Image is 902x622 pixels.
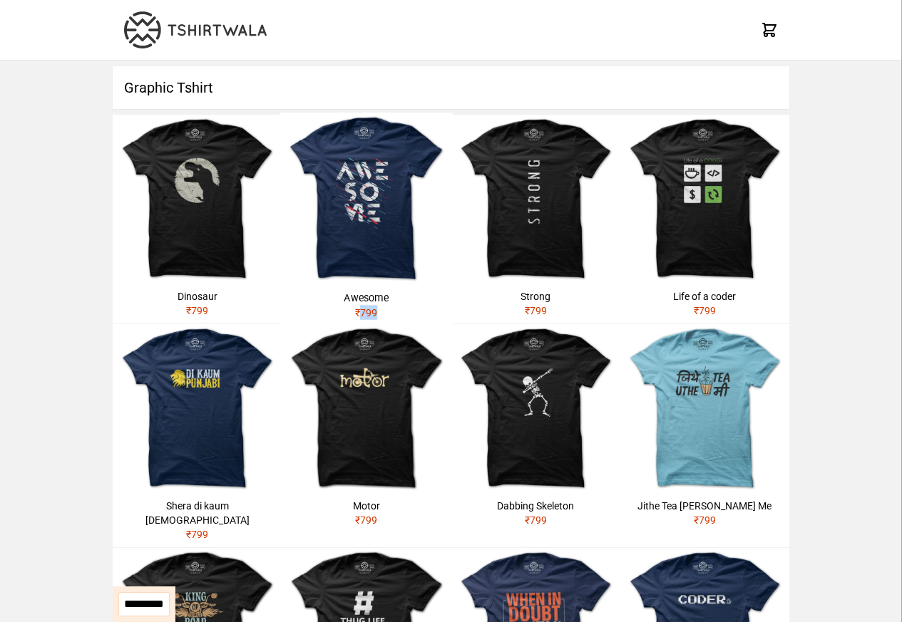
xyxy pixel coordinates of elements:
[451,324,620,493] img: skeleton-dabbing.jpg
[113,115,282,323] a: Dinosaur₹799
[694,514,716,526] span: ₹ 799
[186,305,208,316] span: ₹ 799
[457,289,615,304] div: Strong
[451,324,620,533] a: Dabbing Skeleton₹799
[355,514,377,526] span: ₹ 799
[282,324,451,493] img: motor.jpg
[620,324,789,533] a: Jithe Tea [PERSON_NAME] Me₹799
[118,499,276,527] div: Shera di kaum [DEMOGRAPHIC_DATA]
[626,289,784,304] div: Life of a coder
[355,306,378,318] span: ₹ 799
[694,305,716,316] span: ₹ 799
[620,324,789,493] img: jithe-tea-uthe-me.jpg
[113,66,789,109] h1: Graphic Tshirt
[186,529,208,540] span: ₹ 799
[451,115,620,323] a: Strong₹799
[620,115,789,323] a: Life of a coder₹799
[118,289,276,304] div: Dinosaur
[451,115,620,284] img: strong.jpg
[113,324,282,547] a: Shera di kaum [DEMOGRAPHIC_DATA]₹799
[113,324,282,493] img: shera-di-kaum-punjabi-1.jpg
[282,324,451,533] a: Motor₹799
[525,305,547,316] span: ₹ 799
[457,499,615,513] div: Dabbing Skeleton
[287,499,445,513] div: Motor
[286,291,447,305] div: Awesome
[626,499,784,513] div: Jithe Tea [PERSON_NAME] Me
[525,514,547,526] span: ₹ 799
[620,115,789,284] img: life-of-a-coder.jpg
[280,113,453,285] img: awesome.jpg
[280,113,453,326] a: Awesome₹799
[113,115,282,284] img: dinosaur.jpg
[124,11,267,48] img: TW-LOGO-400-104.png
